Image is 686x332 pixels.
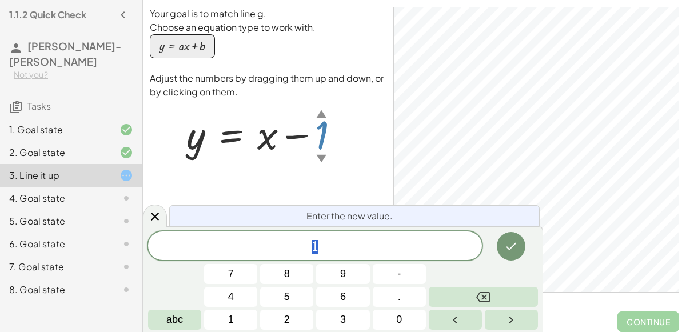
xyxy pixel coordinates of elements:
[260,264,313,284] button: 8
[317,106,326,121] div: ▲
[14,69,133,81] div: Not you?
[497,232,525,261] button: Done
[398,289,401,305] span: .
[204,287,257,307] button: 4
[9,214,101,228] div: 5. Goal state
[119,283,133,297] i: Task not started.
[228,266,234,282] span: 7
[9,146,101,159] div: 2. Goal state
[150,21,384,34] p: Choose an equation type to work with.
[9,169,101,182] div: 3. Line it up
[9,191,101,205] div: 4. Goal state
[340,312,346,327] span: 3
[260,310,313,330] button: 2
[373,287,426,307] button: .
[394,7,679,292] canvas: Graphics View 1
[306,209,393,223] span: Enter the new value.
[373,310,426,330] button: 0
[284,289,290,305] span: 5
[119,237,133,251] i: Task not started.
[317,151,326,165] div: ▼
[340,266,346,282] span: 9
[9,39,121,68] span: [PERSON_NAME]-[PERSON_NAME]
[316,264,369,284] button: 9
[9,260,101,274] div: 7. Goal state
[373,264,426,284] button: Negative
[340,289,346,305] span: 6
[9,8,86,22] h4: 1.1.2 Quick Check
[119,191,133,205] i: Task not started.
[284,312,290,327] span: 2
[316,310,369,330] button: 3
[150,71,384,99] p: Adjust the numbers by dragging them up and down, or by clicking on them.
[284,266,290,282] span: 8
[204,264,257,284] button: 7
[429,310,482,330] button: Left arrow
[396,312,402,327] span: 0
[150,7,384,21] p: Your goal is to match line g.
[260,287,313,307] button: 5
[429,287,538,307] button: Backspace
[485,310,538,330] button: Right arrow
[119,169,133,182] i: Task started.
[228,312,234,327] span: 1
[9,123,101,137] div: 1. Goal state
[9,237,101,251] div: 6. Goal state
[397,266,401,282] span: -
[119,123,133,137] i: Task finished and correct.
[9,283,101,297] div: 8. Goal state
[119,146,133,159] i: Task finished and correct.
[27,100,51,112] span: Tasks
[119,260,133,274] i: Task not started.
[316,287,369,307] button: 6
[148,310,201,330] button: Alphabet
[204,310,257,330] button: 1
[393,7,679,293] div: GeoGebra Classic
[119,214,133,228] i: Task not started.
[228,289,234,305] span: 4
[166,312,183,327] span: abc
[312,240,318,254] span: 1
